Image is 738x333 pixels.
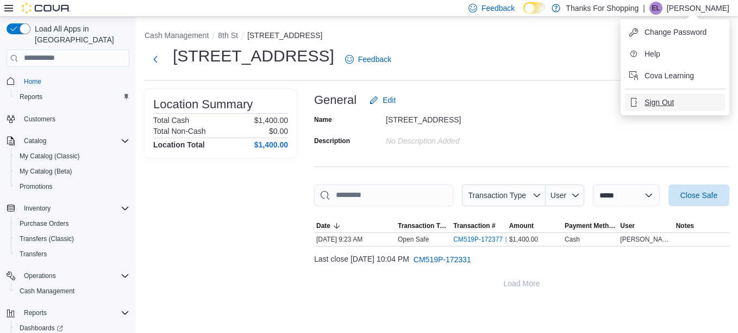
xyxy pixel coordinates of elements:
button: Transaction Type [462,184,546,206]
span: My Catalog (Classic) [20,152,80,161]
div: Last close [DATE] 10:04 PM [314,249,729,270]
span: User [620,221,635,230]
p: Open Safe [398,235,429,244]
p: $0.00 [269,127,288,135]
button: Notes [674,219,729,232]
button: [STREET_ADDRESS] [247,31,322,40]
h3: General [314,94,357,107]
button: Transaction # [451,219,506,232]
span: Date [316,221,330,230]
span: EL [652,2,660,15]
span: Transfers (Classic) [20,235,74,243]
a: Reports [15,90,47,103]
span: [PERSON_NAME] [620,235,671,244]
span: Transaction Type [468,191,526,200]
span: Operations [24,272,56,280]
button: Load More [314,273,729,294]
button: Purchase Orders [11,216,134,231]
button: Promotions [11,179,134,194]
button: Catalog [20,134,51,147]
h4: $1,400.00 [254,140,288,149]
button: Payment Methods [562,219,618,232]
span: Payment Methods [565,221,616,230]
button: Reports [2,305,134,320]
button: Operations [2,268,134,283]
span: Inventory [20,202,129,215]
span: Load All Apps in [GEOGRAPHIC_DATA] [30,23,129,45]
a: My Catalog (Beta) [15,165,77,178]
input: Dark Mode [523,2,546,14]
button: Operations [20,269,60,282]
span: Transfers [20,250,47,258]
button: Catalog [2,133,134,149]
p: [PERSON_NAME] [667,2,729,15]
span: My Catalog (Beta) [20,167,72,176]
span: Cash Management [15,285,129,298]
span: Home [20,75,129,88]
span: Purchase Orders [20,219,69,228]
span: Transfers (Classic) [15,232,129,245]
svg: External link [505,236,511,243]
label: Name [314,115,332,124]
span: Catalog [20,134,129,147]
button: Sign Out [625,94,725,111]
p: | [643,2,645,15]
span: Promotions [20,182,53,191]
span: Transfers [15,248,129,261]
a: Transfers (Classic) [15,232,78,245]
button: Close Safe [668,184,729,206]
span: Sign Out [645,97,674,108]
span: Transaction Type [398,221,449,230]
button: Edit [365,89,400,111]
button: Cova Learning [625,67,725,84]
span: Reports [15,90,129,103]
a: CM519P-172377External link [453,235,511,244]
span: Amount [509,221,534,230]
a: Feedback [341,48,396,70]
span: CM519P-172331 [414,254,471,265]
button: User [546,184,584,206]
span: Reports [20,306,129,319]
span: $1,400.00 [509,235,538,244]
nav: An example of EuiBreadcrumbs [145,30,729,43]
button: My Catalog (Beta) [11,164,134,179]
span: Transaction # [453,221,495,230]
h1: [STREET_ADDRESS] [173,45,334,67]
button: Transaction Type [396,219,451,232]
span: Feedback [358,54,391,65]
span: My Catalog (Classic) [15,150,129,163]
button: Reports [20,306,51,319]
span: Inventory [24,204,51,213]
a: Cash Management [15,285,79,298]
h4: Location Total [153,140,205,149]
span: Reports [20,92,42,101]
span: Operations [20,269,129,282]
button: CM519P-172331 [409,249,476,270]
button: Help [625,45,725,63]
a: Home [20,75,46,88]
button: Cash Management [145,31,209,40]
p: Thanks For Shopping [566,2,639,15]
button: Transfers (Classic) [11,231,134,246]
div: Cash [565,235,580,244]
span: Catalog [24,137,46,145]
span: Change Password [645,27,706,38]
span: Help [645,48,660,59]
button: Amount [507,219,562,232]
a: Promotions [15,180,57,193]
button: Change Password [625,23,725,41]
a: Customers [20,113,60,126]
button: My Catalog (Classic) [11,149,134,164]
span: Reports [24,309,47,317]
span: Load More [504,278,540,289]
label: Description [314,137,350,145]
span: Purchase Orders [15,217,129,230]
button: Transfers [11,246,134,262]
span: Close Safe [680,190,717,201]
span: Promotions [15,180,129,193]
button: Next [145,48,166,70]
div: No Description added [386,132,531,145]
span: Notes [676,221,694,230]
div: [DATE] 9:23 AM [314,233,396,246]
